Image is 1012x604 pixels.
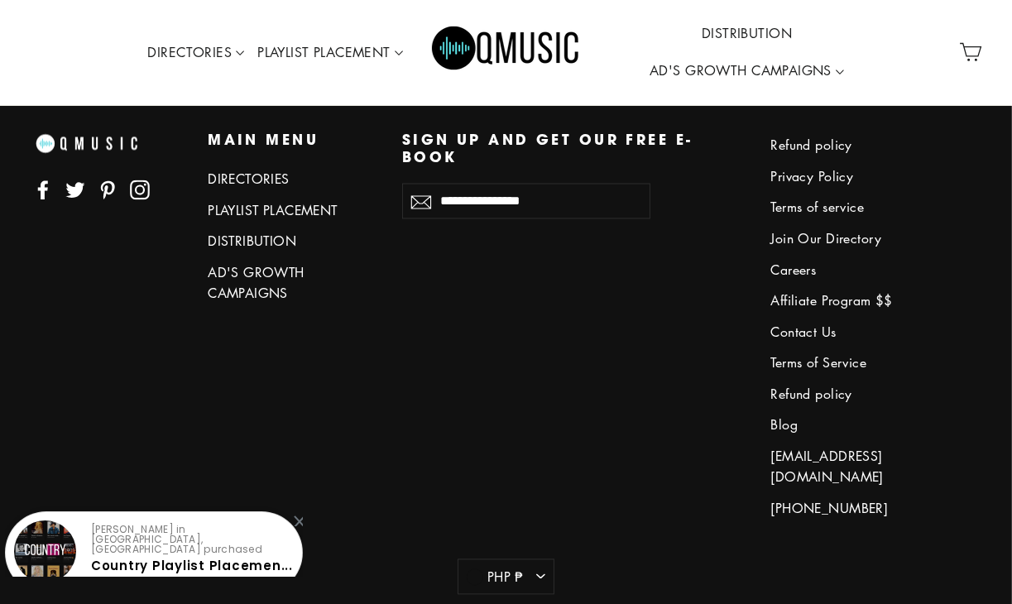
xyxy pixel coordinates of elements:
a: DISTRIBUTION [695,15,799,53]
a: Refund policy [770,132,940,160]
p: Sign up and get our FREE e-book [402,132,746,166]
a: Terms of service [770,194,940,222]
a: PLAYLIST PLACEMENT [251,34,410,72]
span: PHP ₱ [483,568,524,587]
img: Q music promotions ¬ blogs radio spotify playlist placement [33,132,139,155]
a: Country Playlist Placemen... [91,557,293,574]
a: Contact Us [770,319,940,347]
a: Careers [770,257,940,285]
a: DIRECTORIES [208,166,377,194]
a: Affiliate Program $$ [770,288,940,315]
img: Q Music Promotions [432,15,581,89]
a: AD'S GROWTH CAMPAIGNS [643,52,851,90]
a: Privacy Policy [770,164,940,191]
a: AD'S GROWTH CAMPAIGNS [208,260,377,309]
p: Main menu [208,132,377,150]
a: PLAYLIST PLACEMENT [208,198,377,225]
a: Refund policy [770,381,940,409]
div: Primary [121,4,891,101]
a: DISTRIBUTION [208,228,377,256]
a: [EMAIL_ADDRESS][DOMAIN_NAME] [770,443,940,492]
a: Join Our Directory [770,226,940,253]
button: PHP ₱ [458,559,554,595]
a: DIRECTORIES [141,34,252,72]
a: Terms of Service [770,350,940,377]
a: Blog [770,412,940,439]
a: [PHONE_NUMBER] [770,496,940,523]
p: [PERSON_NAME] in [GEOGRAPHIC_DATA], [GEOGRAPHIC_DATA] purchased [91,525,288,554]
